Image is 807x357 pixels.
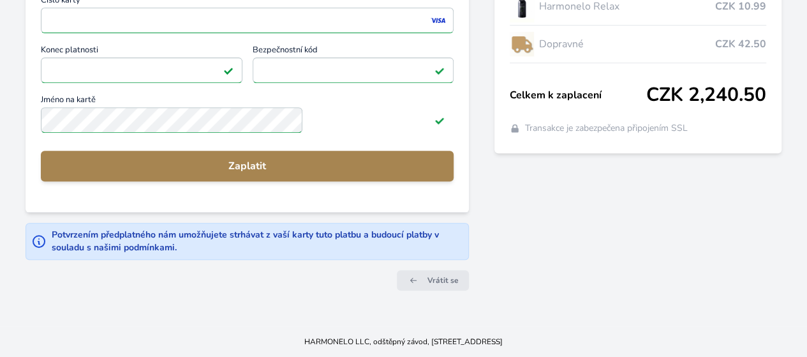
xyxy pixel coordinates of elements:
[52,229,463,254] div: Potvrzením předplatného nám umožňujete strhávat z vaší karty tuto platbu a budoucí platby v soula...
[427,275,459,285] span: Vrátit se
[47,11,448,29] iframe: Iframe pro číslo karty
[47,61,237,79] iframe: Iframe pro datum vypršení platnosti
[253,46,454,57] span: Bezpečnostní kód
[397,270,469,291] a: Vrátit se
[539,36,715,52] span: Dopravné
[646,84,766,107] span: CZK 2,240.50
[223,65,233,75] img: Platné pole
[41,151,454,181] button: Zaplatit
[51,158,443,174] span: Zaplatit
[510,87,646,103] span: Celkem k zaplacení
[525,122,688,135] span: Transakce je zabezpečena připojením SSL
[510,28,534,60] img: delivery-lo.png
[434,115,445,125] img: Platné pole
[41,46,242,57] span: Konec platnosti
[715,36,766,52] span: CZK 42.50
[434,65,445,75] img: Platné pole
[41,107,302,133] input: Jméno na kartěPlatné pole
[258,61,448,79] iframe: Iframe pro bezpečnostní kód
[41,96,454,107] span: Jméno na kartě
[429,15,447,26] img: visa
